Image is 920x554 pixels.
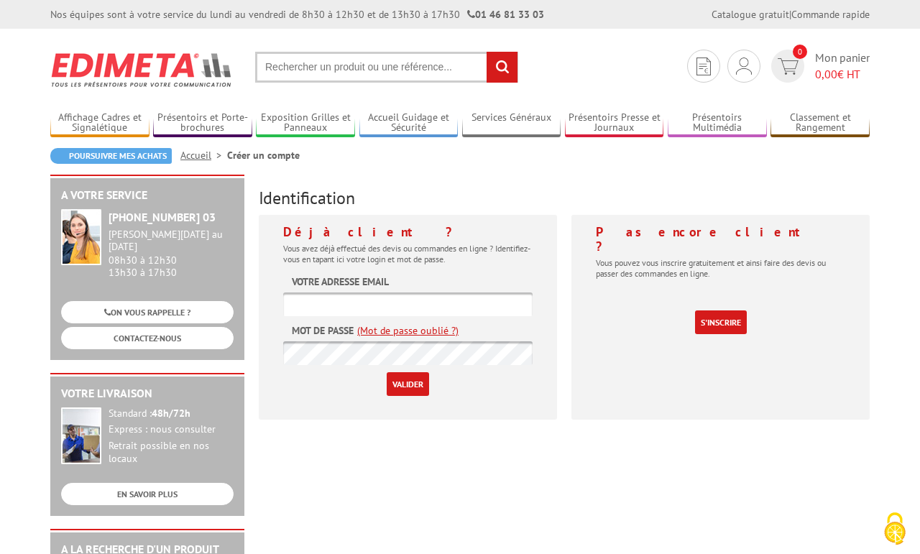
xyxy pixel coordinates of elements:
img: Edimeta [50,43,234,96]
img: devis rapide [778,58,799,75]
div: Nos équipes sont à votre service du lundi au vendredi de 8h30 à 12h30 et de 13h30 à 17h30 [50,7,544,22]
a: Affichage Cadres et Signalétique [50,111,149,135]
h2: A votre service [61,189,234,202]
img: Cookies (fenêtre modale) [877,511,913,547]
img: widget-livraison.jpg [61,407,101,464]
a: S'inscrire [695,310,747,334]
h2: Votre livraison [61,387,234,400]
a: EN SAVOIR PLUS [61,483,234,505]
a: Exposition Grilles et Panneaux [256,111,355,135]
div: | [712,7,870,22]
span: € HT [815,66,870,83]
img: devis rapide [736,57,752,75]
strong: [PHONE_NUMBER] 03 [109,210,216,224]
a: CONTACTEZ-NOUS [61,327,234,349]
a: Commande rapide [791,8,870,21]
button: Cookies (fenêtre modale) [870,505,920,554]
div: [PERSON_NAME][DATE] au [DATE] [109,228,234,253]
div: Retrait possible en nos locaux [109,440,234,466]
div: Standard : [109,407,234,420]
a: Présentoirs Multimédia [668,111,767,135]
input: Valider [387,372,429,396]
h4: Pas encore client ? [596,225,845,254]
strong: 01 46 81 33 03 [467,8,544,21]
a: Catalogue gratuit [712,8,789,21]
a: (Mot de passe oublié ?) [357,323,459,338]
div: 08h30 à 12h30 13h30 à 17h30 [109,228,234,278]
input: rechercher [487,52,517,83]
a: Accueil Guidage et Sécurité [359,111,459,135]
a: Poursuivre mes achats [50,148,172,164]
a: devis rapide 0 Mon panier 0,00€ HT [768,50,870,83]
a: Classement et Rangement [770,111,870,135]
a: Présentoirs Presse et Journaux [565,111,664,135]
img: devis rapide [696,57,711,75]
span: 0 [793,45,807,59]
strong: 48h/72h [152,407,190,420]
a: Présentoirs et Porte-brochures [153,111,252,135]
a: ON VOUS RAPPELLE ? [61,301,234,323]
li: Créer un compte [227,148,300,162]
label: Mot de passe [292,323,354,338]
label: Votre adresse email [292,274,389,289]
input: Rechercher un produit ou une référence... [255,52,518,83]
span: 0,00 [815,67,837,81]
a: Accueil [180,149,227,162]
p: Vous pouvez vous inscrire gratuitement et ainsi faire des devis ou passer des commandes en ligne. [596,257,845,279]
h3: Identification [259,189,870,208]
span: Mon panier [815,50,870,83]
img: widget-service.jpg [61,209,101,265]
div: Express : nous consulter [109,423,234,436]
h4: Déjà client ? [283,225,533,239]
a: Services Généraux [462,111,561,135]
p: Vous avez déjà effectué des devis ou commandes en ligne ? Identifiez-vous en tapant ici votre log... [283,243,533,264]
